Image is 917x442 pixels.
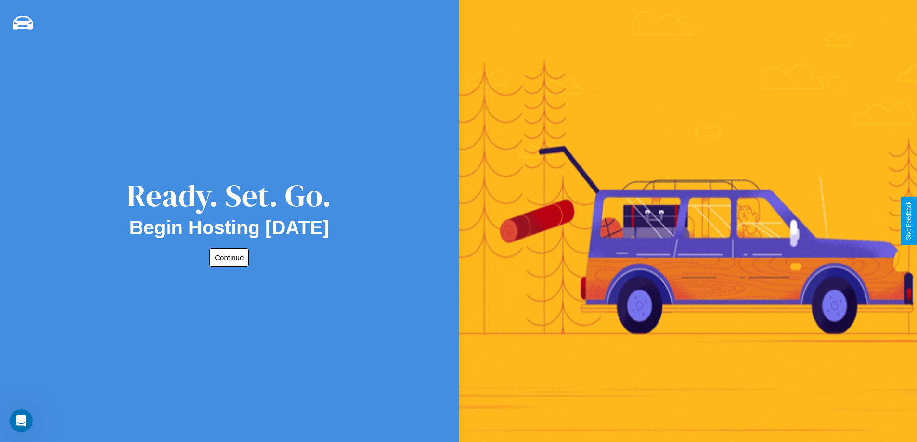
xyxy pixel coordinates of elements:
h2: Begin Hosting [DATE] [129,217,329,239]
div: Give Feedback [905,202,912,240]
button: Continue [209,248,249,267]
div: Ready. Set. Go. [127,174,332,217]
iframe: Intercom live chat [10,409,33,432]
